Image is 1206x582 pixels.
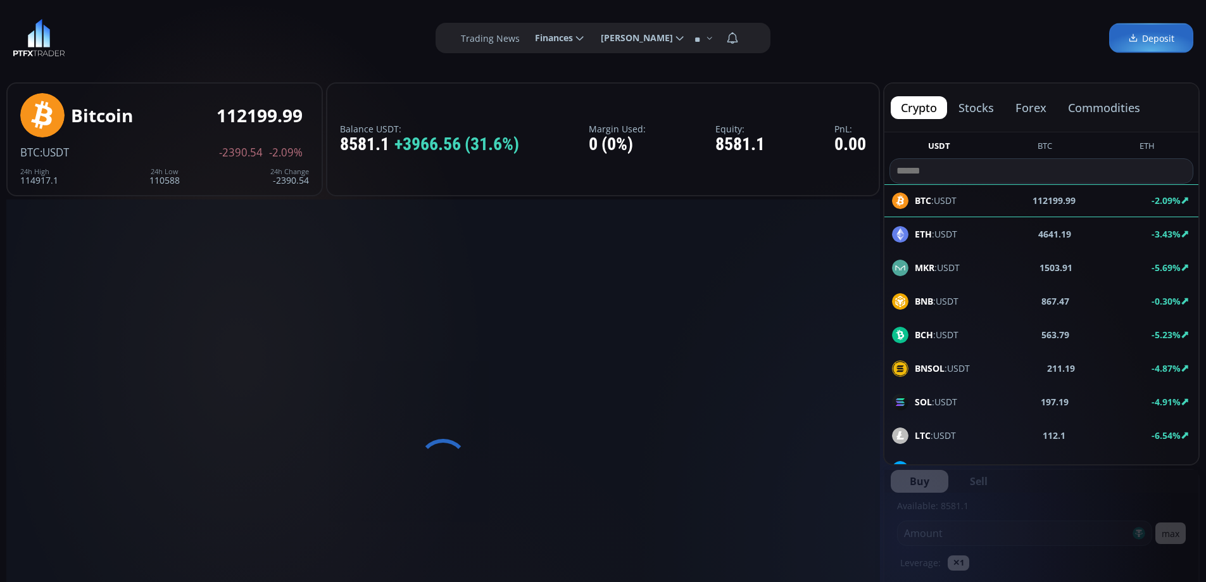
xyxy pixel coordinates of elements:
[592,25,673,51] span: [PERSON_NAME]
[1033,140,1057,156] button: BTC
[526,25,573,51] span: Finances
[1152,329,1181,341] b: -5.23%
[948,96,1004,119] button: stocks
[1152,228,1181,240] b: -3.43%
[13,19,65,57] img: LOGO
[915,294,958,308] span: :USDT
[1152,463,1181,475] b: -4.25%
[1109,23,1193,53] a: Deposit
[715,135,765,155] div: 8581.1
[219,147,263,158] span: -2390.54
[1045,462,1068,476] b: 24.54
[340,124,519,134] label: Balance USDT:
[915,329,933,341] b: BCH
[834,124,866,134] label: PnL:
[1041,294,1069,308] b: 867.47
[915,395,957,408] span: :USDT
[915,295,933,307] b: BNB
[1043,429,1065,442] b: 112.1
[915,463,936,475] b: LINK
[915,462,961,476] span: :USDT
[1040,261,1072,274] b: 1503.91
[834,135,866,155] div: 0.00
[923,140,955,156] button: USDT
[149,168,180,185] div: 110588
[71,106,133,125] div: Bitcoin
[915,261,960,274] span: :USDT
[1058,96,1150,119] button: commodities
[589,135,646,155] div: 0 (0%)
[270,168,309,185] div: -2390.54
[915,262,934,274] b: MKR
[1047,362,1075,375] b: 211.19
[1041,395,1069,408] b: 197.19
[20,168,58,185] div: 114917.1
[891,96,947,119] button: crypto
[1152,396,1181,408] b: -4.91%
[915,429,931,441] b: LTC
[915,328,958,341] span: :USDT
[1152,362,1181,374] b: -4.87%
[217,106,303,125] div: 112199.99
[1134,140,1160,156] button: ETH
[1152,295,1181,307] b: -0.30%
[394,135,519,155] span: +3966.56 (31.6%)
[269,147,303,158] span: -2.09%
[915,228,932,240] b: ETH
[40,145,69,160] span: :USDT
[715,124,765,134] label: Equity:
[1128,32,1174,45] span: Deposit
[915,429,956,442] span: :USDT
[1152,262,1181,274] b: -5.69%
[20,145,40,160] span: BTC
[270,168,309,175] div: 24h Change
[340,135,519,155] div: 8581.1
[915,362,970,375] span: :USDT
[589,124,646,134] label: Margin Used:
[20,168,58,175] div: 24h High
[1038,227,1071,241] b: 4641.19
[915,362,945,374] b: BNSOL
[915,227,957,241] span: :USDT
[149,168,180,175] div: 24h Low
[1152,429,1181,441] b: -6.54%
[915,396,932,408] b: SOL
[1005,96,1057,119] button: forex
[461,32,520,45] label: Trading News
[1041,328,1069,341] b: 563.79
